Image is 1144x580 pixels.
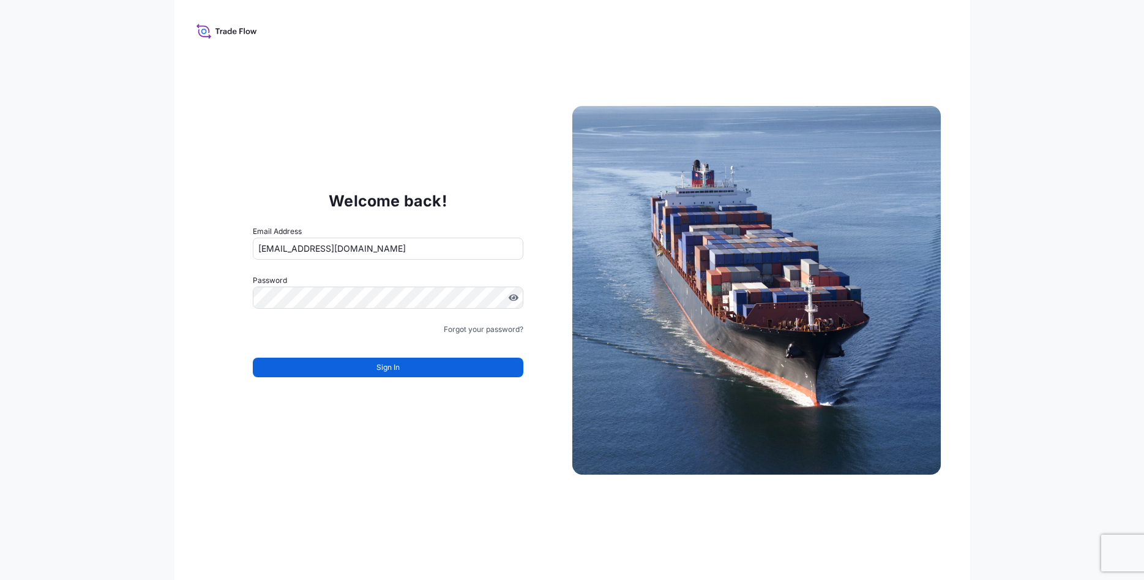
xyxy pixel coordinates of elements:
[376,361,400,374] span: Sign In
[253,274,523,287] label: Password
[329,191,447,211] p: Welcome back!
[253,225,302,238] label: Email Address
[509,293,518,303] button: Show password
[253,358,523,377] button: Sign In
[444,323,523,336] a: Forgot your password?
[572,106,941,475] img: Ship illustration
[253,238,523,260] input: example@gmail.com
